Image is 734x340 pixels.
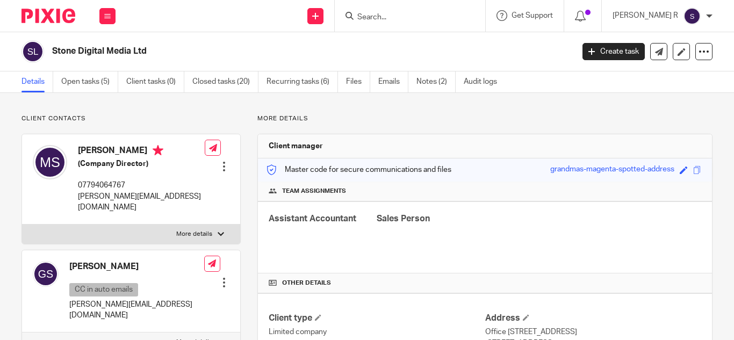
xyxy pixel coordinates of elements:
[523,314,529,321] span: Edit Address
[69,299,204,321] p: [PERSON_NAME][EMAIL_ADDRESS][DOMAIN_NAME]
[650,43,667,60] a: Send new email
[346,71,370,92] a: Files
[33,261,59,287] img: svg%3E
[61,71,118,92] a: Open tasks (5)
[377,214,430,223] span: Sales Person
[416,71,456,92] a: Notes (2)
[257,114,713,123] p: More details
[680,166,688,174] span: Edit code
[21,9,75,23] img: Pixie
[485,313,701,324] h4: Address
[269,327,485,337] p: Limited company
[512,12,553,19] span: Get Support
[464,71,505,92] a: Audit logs
[356,13,453,23] input: Search
[269,141,323,151] h3: Client manager
[69,261,204,272] h4: [PERSON_NAME]
[192,71,258,92] a: Closed tasks (20)
[266,164,451,175] p: Master code for secure communications and files
[683,8,701,25] img: svg%3E
[78,145,205,158] h4: [PERSON_NAME]
[21,114,241,123] p: Client contacts
[582,43,645,60] a: Create task
[78,158,205,169] h5: (Company Director)
[267,71,338,92] a: Recurring tasks (6)
[153,145,163,156] i: Primary
[33,145,67,179] img: svg%3E
[78,180,205,191] p: 07794064767
[282,187,346,196] span: Team assignments
[485,327,701,337] p: Office [STREET_ADDRESS]
[550,164,674,176] div: grandmas-magenta-spotted-address
[673,43,690,60] a: Edit client
[69,283,138,296] p: CC in auto emails
[282,279,331,287] span: Other details
[176,230,212,238] p: More details
[21,40,44,63] img: svg%3E
[378,71,408,92] a: Emails
[269,214,356,223] span: Assistant Accountant
[21,71,53,92] a: Details
[693,166,701,174] span: Copy to clipboard
[52,46,464,57] h2: Stone Digital Media Ltd
[613,10,678,21] p: [PERSON_NAME] R
[78,191,205,213] p: [PERSON_NAME][EMAIL_ADDRESS][DOMAIN_NAME]
[269,313,485,324] h4: Client type
[315,314,321,321] span: Change Client type
[126,71,184,92] a: Client tasks (0)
